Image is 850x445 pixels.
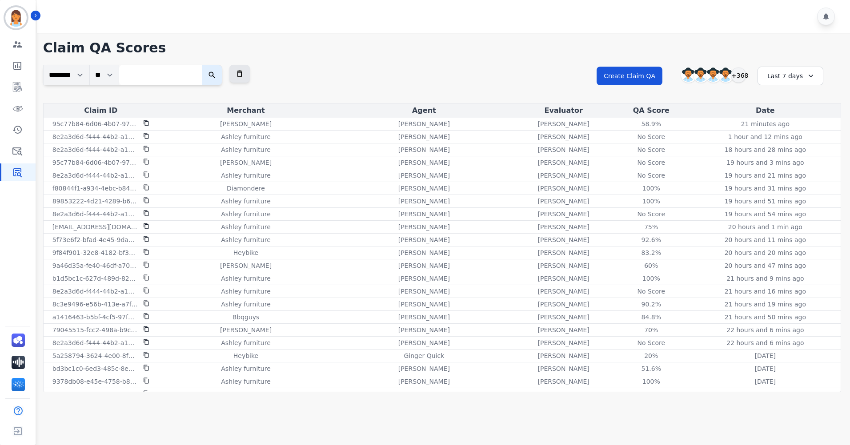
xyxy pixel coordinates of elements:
div: 100% [631,274,671,283]
p: [PERSON_NAME] [398,287,450,296]
p: Heybike [233,351,258,360]
p: Ashley furniture [221,197,270,206]
div: 58.9% [631,119,671,128]
div: No Score [631,132,671,141]
p: [PERSON_NAME] [398,300,450,309]
div: No Score [631,210,671,219]
p: [PERSON_NAME] [538,390,589,399]
p: [PERSON_NAME] [398,132,450,141]
p: 20 hours and 20 mins ago [725,248,806,257]
p: 8e2a3d6d-f444-44b2-a14f-493d1792efdc [52,338,138,347]
p: Bbqguys [233,313,260,322]
div: No Score [631,158,671,167]
div: 92.6% [631,235,671,244]
div: Evaluator [516,105,610,116]
div: 100% [631,390,671,399]
p: [PERSON_NAME] [398,364,450,373]
p: 21 hours and 19 mins ago [725,300,806,309]
p: [PERSON_NAME] [398,184,450,193]
p: [PERSON_NAME] [538,119,589,128]
p: [PERSON_NAME] [398,390,450,399]
p: Ashley furniture [221,222,270,231]
p: [PERSON_NAME] [538,313,589,322]
p: 21 minutes ago [741,119,790,128]
button: Create Claim QA [597,67,662,85]
div: 100% [631,377,671,386]
p: 8e2a3d6d-f444-44b2-a14f-493d1792efdc [52,210,138,219]
p: 9a46d35a-fe40-46df-a702-969741cd4c4b [52,261,138,270]
p: [PERSON_NAME] [538,145,589,154]
p: 22 hours and 6 mins ago [726,326,804,334]
p: 19 hours and 21 mins ago [725,171,806,180]
div: 100% [631,184,671,193]
p: 21 hours and 16 mins ago [725,287,806,296]
div: QA Score [614,105,688,116]
p: [PERSON_NAME] [398,235,450,244]
div: 100% [631,197,671,206]
p: 21 hours and 9 mins ago [726,274,804,283]
p: 21 hours and 50 mins ago [725,313,806,322]
div: Merchant [160,105,332,116]
h1: Claim QA Scores [43,40,841,56]
p: [DATE] [755,377,776,386]
p: Ashley furniture [221,300,270,309]
p: [PERSON_NAME] [538,171,589,180]
div: 70% [631,326,671,334]
p: [PERSON_NAME] [398,197,450,206]
img: Bordered avatar [5,7,27,28]
div: 60% [631,261,671,270]
p: [PERSON_NAME] [220,119,272,128]
p: 8c3e9496-e56b-413e-a7f1-d762d76c75fb [52,300,138,309]
p: 18 hours and 28 mins ago [725,145,806,154]
p: Ginger Quick [404,351,444,360]
p: Heybike [233,248,258,257]
p: 1 hour and 12 mins ago [728,132,802,141]
p: [PERSON_NAME] [398,158,450,167]
p: [PERSON_NAME] [538,351,589,360]
p: 17b43596-c819-466b-9248-397843ff71b5 [52,390,138,399]
div: +368 [731,68,746,83]
div: Last 7 days [758,67,823,85]
div: Date [692,105,839,116]
p: 22 hours and 6 mins ago [726,338,804,347]
p: Ashley furniture [221,364,270,373]
p: [PERSON_NAME] [538,377,589,386]
div: 90.2% [631,300,671,309]
p: [PERSON_NAME] [538,338,589,347]
p: 89853222-4d21-4289-b601-477ae8dd5a89 [52,197,138,206]
p: [PERSON_NAME] [538,248,589,257]
p: Ashley furniture [221,132,270,141]
div: Claim ID [45,105,156,116]
p: 9378db08-e45e-4758-b894-182461775b54 [52,377,138,386]
p: [PERSON_NAME] [398,248,450,257]
p: 20 hours and 1 min ago [728,222,802,231]
p: [PERSON_NAME] [538,287,589,296]
p: 8e2a3d6d-f444-44b2-a14f-493d1792efdc [52,132,138,141]
div: 51.6% [631,364,671,373]
p: 9f84f901-32e8-4182-bf36-70d6d2e5c241 [52,248,138,257]
p: Ashley furniture [221,274,270,283]
p: 20 hours and 11 mins ago [725,235,806,244]
p: f80844f1-a934-4ebc-b846-e9e0e9df110c [52,184,138,193]
p: [PERSON_NAME] [398,171,450,180]
p: [PERSON_NAME] [538,184,589,193]
p: [PERSON_NAME] [398,274,450,283]
p: Ashley furniture [221,235,270,244]
div: No Score [631,145,671,154]
div: No Score [631,338,671,347]
p: Ashley furniture [221,145,270,154]
p: 95c77b84-6d06-4b07-9700-5ac3b7cb0c30 [52,158,138,167]
p: a1416463-b5bf-4cf5-97f2-326905d8d0ed [52,313,138,322]
p: [PERSON_NAME] [538,222,589,231]
p: [PERSON_NAME] [398,377,450,386]
p: [PERSON_NAME] [398,261,450,270]
p: Ashley furniture [221,171,270,180]
div: 20% [631,351,671,360]
p: [PERSON_NAME] [538,210,589,219]
p: 95c77b84-6d06-4b07-9700-5ac3b7cb0c30 [52,119,138,128]
p: [PERSON_NAME] [220,390,272,399]
p: Ashley furniture [221,377,270,386]
p: Ashley furniture [221,210,270,219]
p: [PERSON_NAME] [398,313,450,322]
p: [DATE] [755,351,776,360]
